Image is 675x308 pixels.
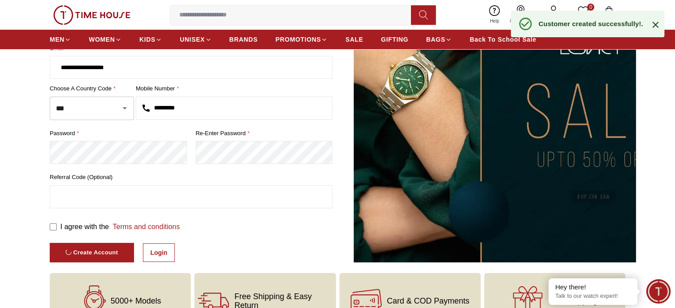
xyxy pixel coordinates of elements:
[555,292,631,300] p: Talk to our watch expert!
[276,35,321,44] span: PROMOTIONS
[505,4,537,26] a: Our Stores
[387,296,470,305] span: Card & COD Payments
[50,173,332,182] label: Referral Code (Optional)
[426,35,445,44] span: BAGS
[229,35,258,44] span: BRANDS
[426,31,452,47] a: BAGS
[143,243,175,262] a: Login
[118,102,131,114] button: Open
[381,35,408,44] span: GIFTING
[180,35,205,44] span: UNISEX
[136,84,332,93] label: Mobile Number
[506,18,535,24] span: Our Stores
[180,31,211,47] a: UNISEX
[345,31,363,47] a: SALE
[486,18,503,24] span: Help
[50,84,134,93] label: Choose a country code
[587,4,594,11] span: 0
[276,31,328,47] a: PROMOTIONS
[470,35,536,44] span: Back To School Sale
[570,4,596,26] a: 0Wishlist
[596,4,622,25] button: My Bag
[229,31,258,47] a: BRANDS
[485,4,505,26] a: Help
[139,35,155,44] span: KIDS
[381,31,408,47] a: GIFTING
[538,19,643,28] div: Customer created successfully!.
[50,129,187,138] label: password
[111,296,161,305] span: 5000+ Models
[345,35,363,44] span: SALE
[50,35,64,44] span: MEN
[470,31,536,47] a: Back To School Sale
[555,283,631,292] div: Hey there!
[109,223,180,230] a: Terms and conditions
[89,31,122,47] a: WOMEN
[139,31,162,47] a: KIDS
[53,5,130,25] img: ...
[60,222,180,232] label: I agree with the
[89,35,115,44] span: WOMEN
[50,31,71,47] a: MEN
[646,279,671,304] div: Chat Widget
[196,129,333,138] label: Re-enter Password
